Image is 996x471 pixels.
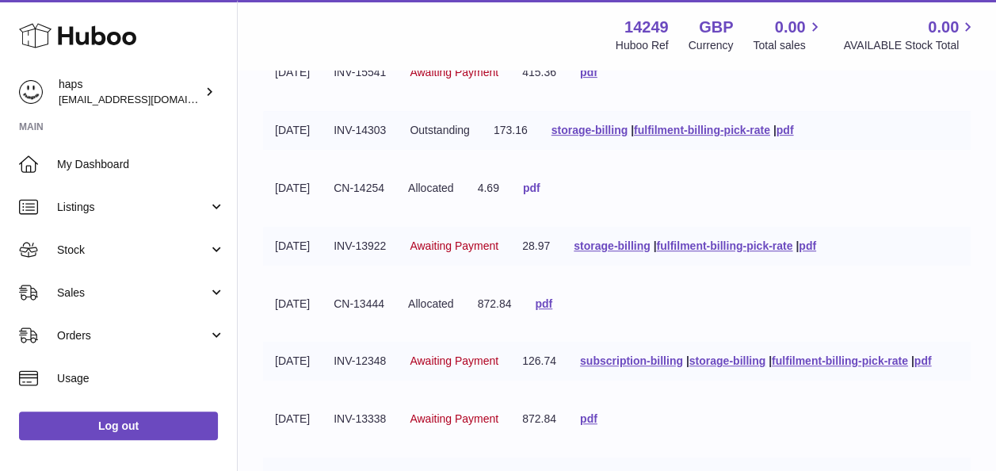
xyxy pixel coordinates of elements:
[57,328,208,343] span: Orders
[551,124,628,136] a: storage-billing
[466,285,524,324] td: 872.84
[843,38,977,53] span: AVAILABLE Stock Total
[59,77,201,107] div: haps
[624,17,669,38] strong: 14249
[322,111,398,150] td: INV-14303
[580,354,683,367] a: subscription-billing
[410,412,498,425] span: Awaiting Payment
[57,243,208,258] span: Stock
[59,93,233,105] span: [EMAIL_ADDRESS][DOMAIN_NAME]
[911,354,914,367] span: |
[796,239,799,252] span: |
[510,53,568,92] td: 415.36
[57,371,225,386] span: Usage
[510,400,568,438] td: 872.84
[689,354,765,367] a: storage-billing
[57,157,225,172] span: My Dashboard
[408,297,454,310] span: Allocated
[263,285,322,324] td: [DATE]
[410,239,498,252] span: Awaiting Payment
[580,412,597,425] a: pdf
[263,400,322,438] td: [DATE]
[535,297,552,310] a: pdf
[322,169,396,208] td: CN-14254
[322,227,398,266] td: INV-13922
[322,342,398,381] td: INV-12348
[57,200,208,215] span: Listings
[263,53,322,92] td: [DATE]
[410,354,498,367] span: Awaiting Payment
[263,169,322,208] td: [DATE]
[410,124,470,136] span: Outstanding
[631,124,634,136] span: |
[322,53,398,92] td: INV-15541
[57,285,208,301] span: Sales
[574,239,650,252] a: storage-billing
[263,227,322,266] td: [DATE]
[616,38,669,53] div: Huboo Ref
[263,342,322,381] td: [DATE]
[523,182,540,194] a: pdf
[510,342,568,381] td: 126.74
[753,38,823,53] span: Total sales
[699,17,733,38] strong: GBP
[653,239,656,252] span: |
[410,66,498,78] span: Awaiting Payment
[634,124,770,136] a: fulfilment-billing-pick-rate
[19,412,218,440] a: Log out
[777,124,794,136] a: pdf
[843,17,977,53] a: 0.00 AVAILABLE Stock Total
[772,354,908,367] a: fulfilment-billing-pick-rate
[580,66,597,78] a: pdf
[753,17,823,53] a: 0.00 Total sales
[510,227,562,266] td: 28.97
[769,354,772,367] span: |
[482,111,540,150] td: 173.16
[686,354,689,367] span: |
[322,400,398,438] td: INV-13338
[466,169,511,208] td: 4.69
[775,17,806,38] span: 0.00
[19,80,43,104] img: internalAdmin-14249@internal.huboo.com
[928,17,959,38] span: 0.00
[799,239,816,252] a: pdf
[656,239,792,252] a: fulfilment-billing-pick-rate
[322,285,396,324] td: CN-13444
[914,354,932,367] a: pdf
[773,124,777,136] span: |
[408,182,454,194] span: Allocated
[263,111,322,150] td: [DATE]
[689,38,734,53] div: Currency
